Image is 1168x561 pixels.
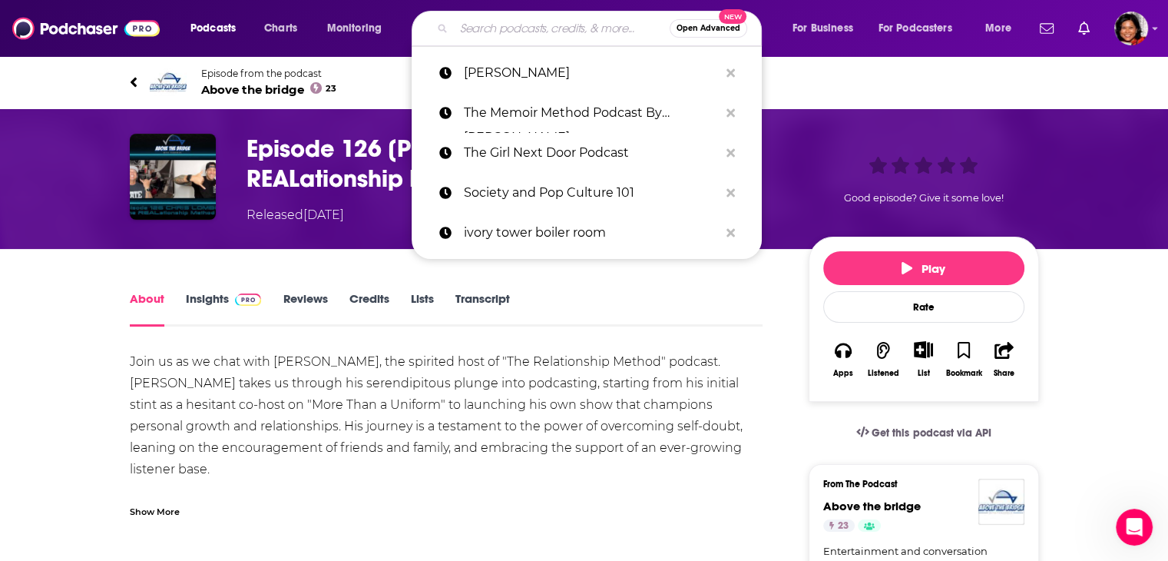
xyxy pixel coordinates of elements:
button: Listened [863,331,903,387]
button: open menu [974,16,1031,41]
a: Show notifications dropdown [1034,15,1060,41]
button: open menu [782,16,872,41]
a: Credits [349,291,389,327]
div: Listened [868,369,899,378]
span: Get this podcast via API [872,427,991,440]
img: User Profile [1114,12,1148,45]
input: Search podcasts, credits, & more... [454,16,670,41]
div: Share [994,369,1014,378]
a: About [130,291,164,327]
span: For Podcasters [878,18,952,39]
span: For Business [792,18,853,39]
span: Podcasts [190,18,236,39]
div: Released [DATE] [247,206,344,224]
h3: From The Podcast [823,479,1012,490]
iframe: Intercom live chat [1116,509,1153,546]
span: Open Advanced [677,25,740,32]
a: Show notifications dropdown [1072,15,1096,41]
img: Podchaser - Follow, Share and Rate Podcasts [12,14,160,43]
span: Charts [264,18,297,39]
img: Above the bridge [150,64,187,101]
img: Above the bridge [978,479,1024,525]
p: The Girl Next Door Podcast [464,133,719,173]
button: Show More Button [908,341,939,358]
span: New [719,9,746,24]
a: Above the bridgeEpisode from the podcastAbove the bridge23 [130,64,1039,101]
a: Society and Pop Culture 101 [412,173,762,213]
span: Logged in as terelynbc [1114,12,1148,45]
a: 23 [823,520,855,532]
a: Charts [254,16,306,41]
img: Episode 126 CHRIS LOMBOY (The REALationship Method Podcast ) [130,134,216,220]
span: 23 [838,519,849,534]
span: Good episode? Give it some love! [844,192,1004,204]
h1: Episode 126 CHRIS LOMBOY (The REALationship Method Podcast ) [247,134,784,194]
button: Show profile menu [1114,12,1148,45]
p: ivory tower boiler room [464,213,719,253]
button: Play [823,251,1024,285]
p: The Memoir Method Podcast By Charlotte Wilson [464,93,719,133]
span: Episode from the podcast [201,68,337,79]
a: Lists [410,291,433,327]
button: open menu [869,16,974,41]
a: Reviews [283,291,327,327]
a: Get this podcast via API [844,414,1004,452]
div: Search podcasts, credits, & more... [426,11,776,46]
a: Entertainment and conversation [823,544,1024,559]
div: Show More ButtonList [903,331,943,387]
button: Open AdvancedNew [670,19,747,38]
p: chris lomboy [464,53,719,93]
a: The Memoir Method Podcast By [PERSON_NAME] [412,93,762,133]
div: Apps [833,369,853,378]
span: Play [902,261,945,276]
a: Transcript [455,291,509,327]
img: Podchaser Pro [235,294,262,306]
div: Bookmark [945,369,981,378]
button: open menu [316,16,402,41]
a: The Girl Next Door Podcast [412,133,762,173]
button: Share [984,331,1024,387]
button: open menu [180,16,256,41]
button: Apps [823,331,863,387]
button: Bookmark [944,331,984,387]
span: 23 [326,85,336,92]
div: Rate [823,291,1024,323]
span: Above the bridge [201,82,337,97]
a: ivory tower boiler room [412,213,762,253]
div: List [918,368,930,378]
a: [PERSON_NAME] [412,53,762,93]
a: Above the bridge [823,499,921,513]
span: Monitoring [327,18,382,39]
a: InsightsPodchaser Pro [186,291,262,327]
p: Society and Pop Culture 101 [464,173,719,213]
span: More [985,18,1011,39]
